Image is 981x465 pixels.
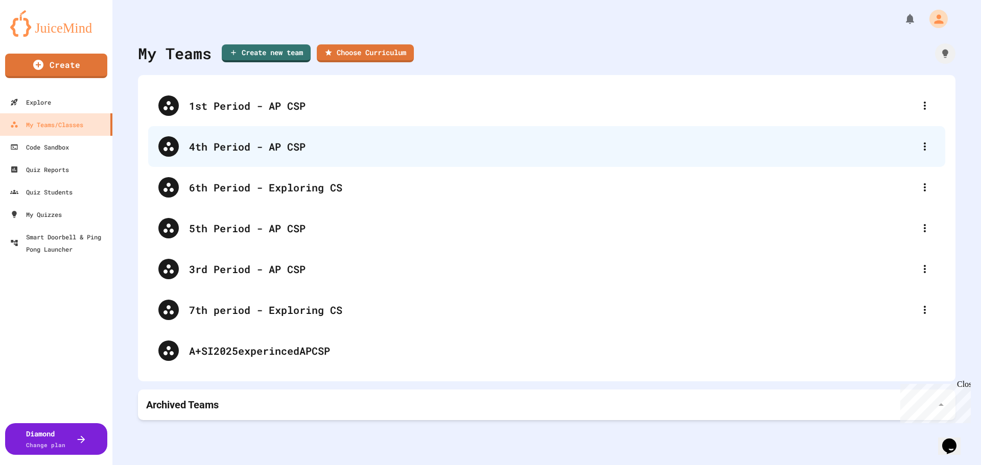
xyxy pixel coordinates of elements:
[189,302,915,317] div: 7th period - Exploring CS
[189,180,915,195] div: 6th Period - Exploring CS
[938,424,971,455] iframe: chat widget
[10,141,69,153] div: Code Sandbox
[5,423,107,455] button: DiamondChange plan
[26,428,65,450] div: Diamond
[189,139,915,154] div: 4th Period - AP CSP
[189,261,915,277] div: 3rd Period - AP CSP
[5,54,107,78] a: Create
[148,126,945,167] div: 4th Period - AP CSP
[26,441,65,449] span: Change plan
[10,96,51,108] div: Explore
[896,380,971,423] iframe: chat widget
[919,7,950,31] div: My Account
[10,186,73,198] div: Quiz Students
[10,208,62,221] div: My Quizzes
[317,44,414,62] a: Choose Curriculum
[935,43,955,64] div: How it works
[146,398,219,412] p: Archived Teams
[222,44,311,62] a: Create new team
[189,221,915,236] div: 5th Period - AP CSP
[10,163,69,176] div: Quiz Reports
[148,289,945,330] div: 7th period - Exploring CS
[148,208,945,249] div: 5th Period - AP CSP
[148,167,945,208] div: 6th Period - Exploring CS
[189,343,935,358] div: A+SI2025experincedAPCSP
[10,10,102,37] img: logo-orange.svg
[885,10,919,28] div: My Notifications
[148,249,945,289] div: 3rd Period - AP CSP
[4,4,71,65] div: Chat with us now!Close
[148,85,945,126] div: 1st Period - AP CSP
[10,231,108,255] div: Smart Doorbell & Ping Pong Launcher
[10,118,83,131] div: My Teams/Classes
[138,42,212,65] div: My Teams
[189,98,915,113] div: 1st Period - AP CSP
[148,330,945,371] div: A+SI2025experincedAPCSP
